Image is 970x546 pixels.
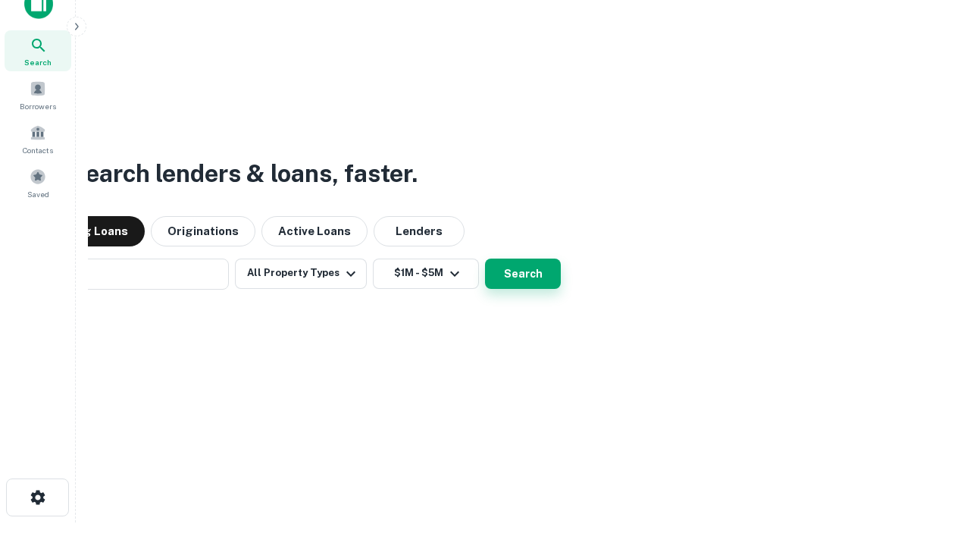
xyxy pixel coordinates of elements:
[5,118,71,159] a: Contacts
[235,259,367,289] button: All Property Types
[261,216,368,246] button: Active Loans
[374,216,465,246] button: Lenders
[69,155,418,192] h3: Search lenders & loans, faster.
[151,216,255,246] button: Originations
[5,30,71,71] a: Search
[20,100,56,112] span: Borrowers
[373,259,479,289] button: $1M - $5M
[894,376,970,449] iframe: Chat Widget
[485,259,561,289] button: Search
[27,188,49,200] span: Saved
[24,56,52,68] span: Search
[23,144,53,156] span: Contacts
[5,74,71,115] a: Borrowers
[5,162,71,203] a: Saved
